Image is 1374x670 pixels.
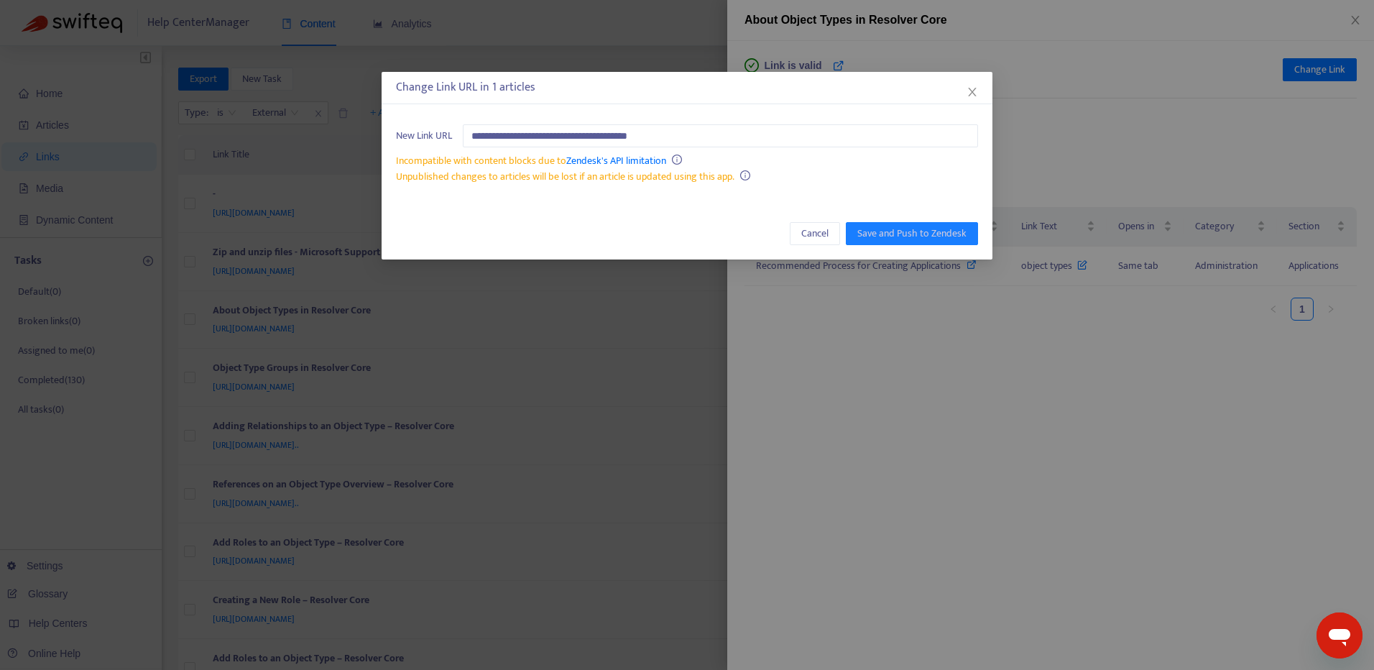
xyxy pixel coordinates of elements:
button: Close [964,84,980,100]
span: New Link URL [396,128,452,144]
span: close [967,86,978,98]
a: Zendesk's API limitation [566,152,666,169]
span: Unpublished changes to articles will be lost if an article is updated using this app. [396,168,734,185]
div: Change Link URL in 1 articles [396,79,978,96]
iframe: Button to launch messaging window [1317,612,1363,658]
span: info-circle [672,155,682,165]
span: Cancel [801,226,829,242]
span: info-circle [740,170,750,180]
span: Incompatible with content blocks due to [396,152,666,169]
button: Cancel [790,222,840,245]
button: Save and Push to Zendesk [846,222,978,245]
